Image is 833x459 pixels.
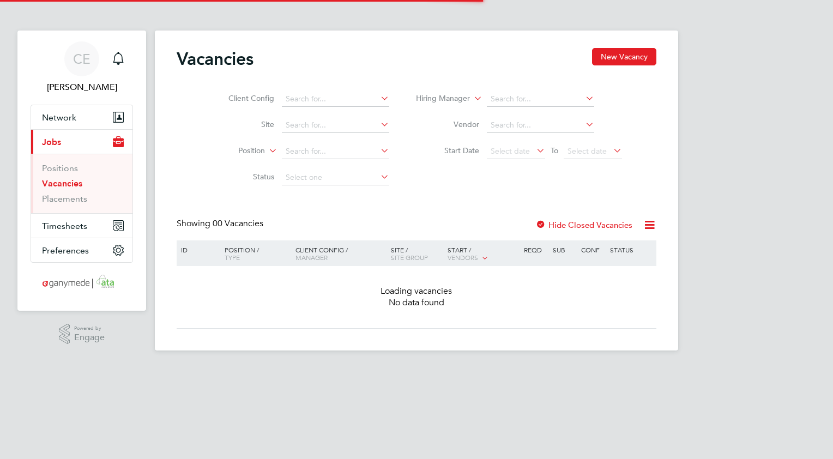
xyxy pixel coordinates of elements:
button: Preferences [31,238,132,262]
a: CE[PERSON_NAME] [31,41,133,94]
span: 00 Vacancies [213,218,263,229]
span: Select date [568,146,607,156]
label: Client Config [212,93,274,103]
span: Loading vacancies [381,286,453,297]
div: Client Config / [293,240,388,267]
span: Preferences [42,245,89,256]
label: Status [212,172,274,182]
label: Vendor [417,119,479,129]
button: Network [31,105,132,129]
label: Hide Closed Vacancies [535,220,632,230]
div: Reqd [521,240,550,259]
span: Select date [491,146,530,156]
div: ID [178,240,216,259]
div: Site / [388,240,445,267]
a: Positions [42,163,78,173]
a: Go to home page [31,274,133,291]
span: To [547,143,562,158]
label: Hiring Manager [407,93,470,104]
div: Start / [445,240,521,268]
div: Position / [216,240,293,267]
img: ganymedesolutions-logo-retina.png [39,274,125,291]
a: Placements [42,194,87,204]
nav: Main navigation [17,31,146,311]
input: Search for... [282,92,389,107]
div: Jobs [31,154,132,213]
span: Site Group [391,253,428,262]
span: Type [225,253,240,262]
div: Status [607,240,655,259]
div: No data found [178,297,655,309]
span: CE [73,52,90,66]
div: Sub [550,240,578,259]
span: Engage [74,333,105,342]
input: Select one [282,170,389,185]
button: New Vacancy [592,48,656,65]
span: Vendors [448,253,478,262]
span: Manager [295,253,328,262]
label: Site [212,119,274,129]
input: Search for... [282,144,389,159]
div: Conf [578,240,607,259]
label: Start Date [417,146,479,155]
span: Timesheets [42,221,87,231]
input: Search for... [487,118,594,133]
label: Position [202,146,265,156]
a: Vacancies [42,178,82,189]
h2: Vacancies [177,48,253,70]
button: Timesheets [31,214,132,238]
span: Powered by [74,324,105,333]
input: Search for... [282,118,389,133]
input: Search for... [487,92,594,107]
a: Powered byEngage [59,324,105,345]
span: Network [42,112,76,123]
span: Jobs [42,137,61,147]
button: Jobs [31,130,132,154]
span: Colin Earp [31,81,133,94]
div: Showing [177,218,265,230]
